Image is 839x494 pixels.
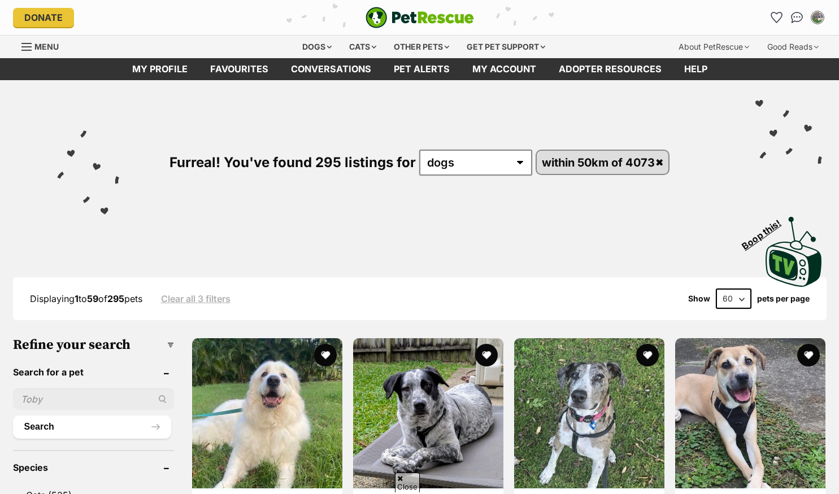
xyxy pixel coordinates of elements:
[13,462,174,473] header: Species
[537,151,669,174] a: within 50km of 4073
[13,388,174,410] input: Toby
[13,8,74,27] a: Donate
[808,8,827,27] button: My account
[757,294,810,303] label: pets per page
[366,7,474,28] a: PetRescue
[459,36,553,58] div: Get pet support
[34,42,59,51] span: Menu
[759,36,827,58] div: Good Reads
[30,293,142,304] span: Displaying to of pets
[475,344,498,366] button: favourite
[740,211,792,251] span: Boop this!
[199,58,280,80] a: Favourites
[636,344,659,366] button: favourite
[121,58,199,80] a: My profile
[107,293,124,304] strong: 295
[766,217,822,287] img: PetRescue TV logo
[514,338,664,488] img: Truffles - Catahoula Leopard Dog
[314,344,337,366] button: favourite
[688,294,710,303] span: Show
[673,58,719,80] a: Help
[395,473,420,492] span: Close
[766,207,822,289] a: Boop this!
[671,36,757,58] div: About PetRescue
[169,154,416,171] span: Furreal! You've found 295 listings for
[280,58,382,80] a: conversations
[366,7,474,28] img: logo-e224e6f780fb5917bec1dbf3a21bbac754714ae5b6737aabdf751b685950b380.svg
[547,58,673,80] a: Adopter resources
[812,12,823,23] img: Merelyn Matheson profile pic
[788,8,806,27] a: Conversations
[13,337,174,353] h3: Refine your search
[461,58,547,80] a: My account
[353,338,503,488] img: Fredrik - Australian Cattle Dog
[382,58,461,80] a: Pet alerts
[386,36,457,58] div: Other pets
[13,416,171,438] button: Search
[791,12,803,23] img: chat-41dd97257d64d25036548639549fe6c8038ab92f7586957e7f3b1b290dea8141.svg
[341,36,384,58] div: Cats
[75,293,79,304] strong: 1
[768,8,827,27] ul: Account quick links
[13,367,174,377] header: Search for a pet
[797,344,820,366] button: favourite
[161,294,231,304] a: Clear all 3 filters
[675,338,825,488] img: Mulan *$250 Adoption Fee* - Staffordshire Bull Terrier Dog
[192,338,342,488] img: Eddie *$150 Adoption Fee* - Maremma Sheepdog
[756,438,816,471] iframe: Help Scout Beacon - Open
[294,36,340,58] div: Dogs
[768,8,786,27] a: Favourites
[21,36,67,56] a: Menu
[87,293,98,304] strong: 59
